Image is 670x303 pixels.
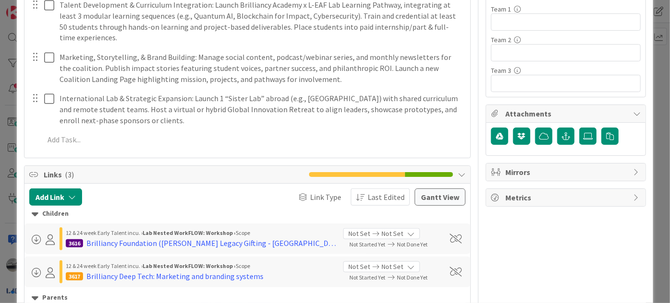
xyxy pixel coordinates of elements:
button: Add Link [29,188,82,206]
span: Not Set [382,262,403,272]
span: 12 & 24 week Early Talent incu. › [66,262,143,269]
label: Team 2 [491,35,511,44]
span: Not Set [348,229,370,239]
button: Last Edited [351,188,410,206]
div: Parents [32,292,463,303]
div: 3616 [66,239,83,247]
span: 12 & 24 week Early Talent incu. › [66,229,143,236]
span: Scope [236,229,250,236]
span: Not Done Yet [397,274,428,281]
span: Attachments [505,108,628,119]
label: Team 1 [491,5,511,13]
b: Lab Nested WorkFLOW: Workshop › [143,229,236,236]
div: Brilliancy Deep Tech: Marketing and branding systems [86,270,263,282]
label: Team 3 [491,66,511,75]
p: Marketing, Storytelling, & Brand Building: Manage social content, podcast/webinar series, and mon... [60,52,464,84]
span: Not Started Yet [349,274,385,281]
span: Not Started Yet [349,241,385,248]
div: Brilliancy Foundation ([PERSON_NAME] Legacy Gifting -﻿ [GEOGRAPHIC_DATA] and Community Center): S... [86,237,336,249]
span: ( 3 ) [65,170,74,179]
span: Mirrors [505,166,628,178]
p: International Lab & Strategic Expansion: Launch 1 “Sister Lab” abroad (e.g., [GEOGRAPHIC_DATA]) w... [60,93,464,126]
span: Not Done Yet [397,241,428,248]
span: Last Edited [368,191,405,203]
b: Lab Nested WorkFLOW: Workshop › [143,262,236,269]
span: Links [44,169,304,180]
span: Metrics [505,192,628,203]
span: Not Set [382,229,403,239]
div: 3617 [66,272,83,280]
span: Link Type [310,191,341,203]
div: Children [32,209,463,219]
span: Not Set [348,262,370,272]
button: Gantt View [415,188,466,206]
span: Scope [236,262,250,269]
